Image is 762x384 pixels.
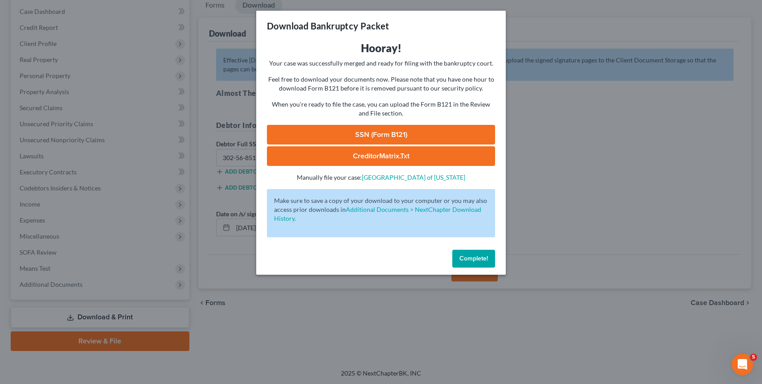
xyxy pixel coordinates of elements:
[732,354,753,375] iframe: Intercom live chat
[274,196,488,223] p: Make sure to save a copy of your download to your computer or you may also access prior downloads in
[267,100,495,118] p: When you're ready to file the case, you can upload the Form B121 in the Review and File section.
[267,173,495,182] p: Manually file your case:
[267,20,389,32] h3: Download Bankruptcy Packet
[459,255,488,262] span: Complete!
[267,146,495,166] a: CreditorMatrix.txt
[267,75,495,93] p: Feel free to download your documents now. Please note that you have one hour to download Form B12...
[362,173,465,181] a: [GEOGRAPHIC_DATA] of [US_STATE]
[750,354,757,361] span: 5
[274,206,481,222] a: Additional Documents > NextChapter Download History.
[452,250,495,268] button: Complete!
[267,59,495,68] p: Your case was successfully merged and ready for filing with the bankruptcy court.
[267,125,495,145] a: SSN (Form B121)
[267,41,495,55] h3: Hooray!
